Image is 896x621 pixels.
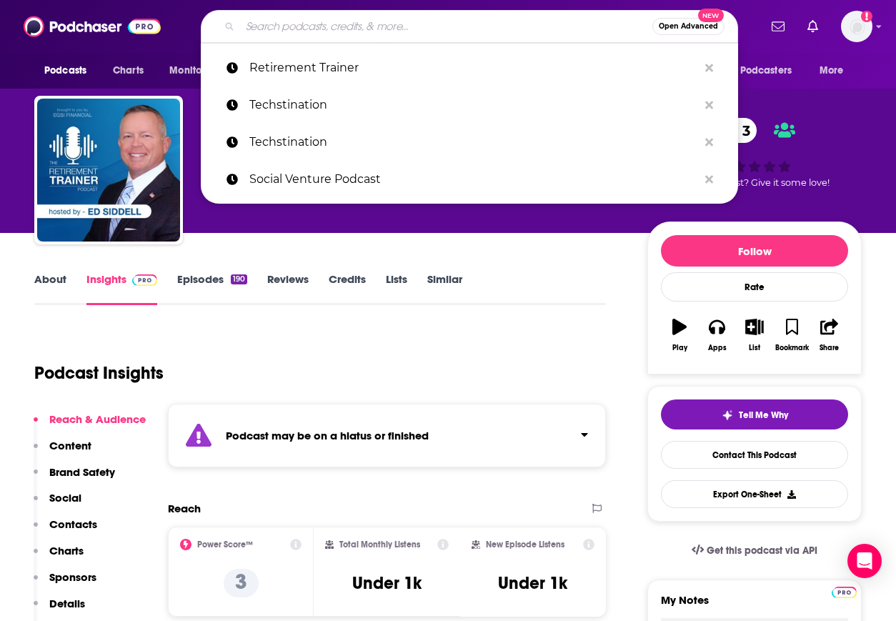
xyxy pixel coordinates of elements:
[249,124,698,161] p: Techstination
[49,570,96,584] p: Sponsors
[773,309,810,361] button: Bookmark
[661,480,848,508] button: Export One-Sheet
[749,344,760,352] div: List
[832,585,857,598] a: Pro website
[661,309,698,361] button: Play
[34,491,81,517] button: Social
[169,61,220,81] span: Monitoring
[841,11,872,42] span: Logged in as ebolden
[810,57,862,84] button: open menu
[201,86,738,124] a: Techstination
[820,61,844,81] span: More
[736,309,773,361] button: List
[168,404,606,467] section: Click to expand status details
[775,344,809,352] div: Bookmark
[49,465,115,479] p: Brand Safety
[661,441,848,469] a: Contact This Podcast
[34,570,96,597] button: Sponsors
[49,597,85,610] p: Details
[201,49,738,86] a: Retirement Trainer
[698,309,735,361] button: Apps
[113,61,144,81] span: Charts
[722,409,733,421] img: tell me why sparkle
[249,49,698,86] p: Retirement Trainer
[44,61,86,81] span: Podcasts
[386,272,407,305] a: Lists
[647,109,862,197] div: 3Good podcast? Give it some love!
[847,544,882,578] div: Open Intercom Messenger
[811,309,848,361] button: Share
[832,587,857,598] img: Podchaser Pro
[661,272,848,302] div: Rate
[34,412,146,439] button: Reach & Audience
[861,11,872,22] svg: Add a profile image
[240,15,652,38] input: Search podcasts, credits, & more...
[49,517,97,531] p: Contacts
[86,272,157,305] a: InsightsPodchaser Pro
[267,272,309,305] a: Reviews
[177,272,247,305] a: Episodes190
[766,14,790,39] a: Show notifications dropdown
[201,124,738,161] a: Techstination
[34,517,97,544] button: Contacts
[201,10,738,43] div: Search podcasts, credits, & more...
[680,177,830,188] span: Good podcast? Give it some love!
[249,161,698,198] p: Social Venture Podcast
[659,23,718,30] span: Open Advanced
[661,593,848,618] label: My Notes
[104,57,152,84] a: Charts
[49,439,91,452] p: Content
[486,540,564,550] h2: New Episode Listens
[34,272,66,305] a: About
[168,502,201,515] h2: Reach
[841,11,872,42] img: User Profile
[672,344,687,352] div: Play
[728,118,757,143] span: 3
[802,14,824,39] a: Show notifications dropdown
[723,61,792,81] span: For Podcasters
[339,540,420,550] h2: Total Monthly Listens
[714,57,812,84] button: open menu
[820,344,839,352] div: Share
[652,18,725,35] button: Open AdvancedNew
[352,572,422,594] h3: Under 1k
[34,465,115,492] button: Brand Safety
[34,57,105,84] button: open menu
[661,399,848,429] button: tell me why sparkleTell Me Why
[841,11,872,42] button: Show profile menu
[224,569,259,597] p: 3
[329,272,366,305] a: Credits
[708,344,727,352] div: Apps
[24,13,161,40] img: Podchaser - Follow, Share and Rate Podcasts
[680,533,829,568] a: Get this podcast via API
[197,540,253,550] h2: Power Score™
[159,57,239,84] button: open menu
[427,272,462,305] a: Similar
[707,545,817,557] span: Get this podcast via API
[661,235,848,267] button: Follow
[34,544,84,570] button: Charts
[49,491,81,505] p: Social
[231,274,247,284] div: 190
[49,412,146,426] p: Reach & Audience
[498,572,567,594] h3: Under 1k
[132,274,157,286] img: Podchaser Pro
[37,99,180,242] img: The Retirement Trainer
[34,362,164,384] h1: Podcast Insights
[698,9,724,22] span: New
[249,86,698,124] p: Techstination
[201,161,738,198] a: Social Venture Podcast
[49,544,84,557] p: Charts
[739,409,788,421] span: Tell Me Why
[34,439,91,465] button: Content
[226,429,429,442] strong: Podcast may be on a hiatus or finished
